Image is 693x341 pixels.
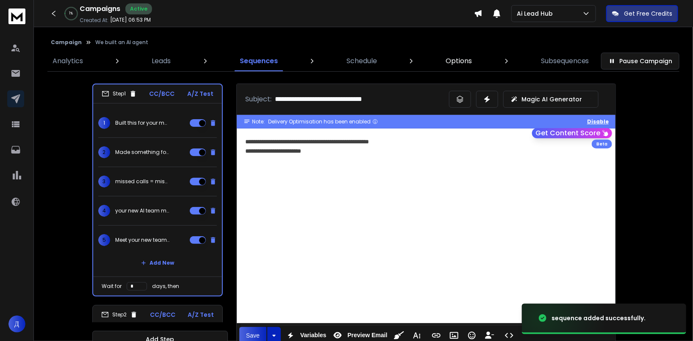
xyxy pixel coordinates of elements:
p: Subject: [245,94,272,104]
span: Preview Email [346,332,389,339]
p: Magic AI Generator [521,95,582,103]
a: Subsequences [536,51,594,71]
div: Beta [592,140,612,148]
span: 1 [98,117,110,129]
p: Get Free Credits [624,9,672,18]
div: Step 1 [102,90,137,98]
p: Created At: [80,17,108,24]
li: Step1CC/BCCA/Z Test1Built this for your moving company2Made something for your moving company3mis... [92,84,223,296]
p: Wait for [102,283,122,290]
p: missed calls = missed money. fixed that. [115,178,169,185]
p: Subsequences [541,56,589,66]
p: your new AI team member is ready [115,207,169,214]
button: Magic AI Generator [503,91,599,108]
button: Get Content Score [532,128,612,138]
p: We built an AI agent [95,39,148,46]
img: logo [8,8,25,24]
a: Options [441,51,477,71]
button: Disable [587,118,609,125]
p: Schedule [346,56,377,66]
p: A/Z Test [187,89,213,98]
span: 3 [98,176,110,187]
p: Ai Lead Hub [517,9,556,18]
span: 4 [98,205,110,217]
p: days, then [152,283,179,290]
p: Options [446,56,472,66]
p: CC/BCC [150,310,175,319]
a: Schedule [341,51,382,71]
p: 1 % [69,11,73,16]
a: Sequences [235,51,283,71]
button: Add New [134,254,181,271]
p: Sequences [240,56,278,66]
div: sequence added successfully. [552,314,646,322]
p: Made something for your moving company [115,149,169,156]
button: Get Free Credits [606,5,678,22]
a: Leads [147,51,176,71]
p: CC/BCC [150,89,175,98]
button: Pause Campaign [601,53,679,70]
p: [DATE] 06:53 PM [110,17,151,23]
p: A/Z Test [188,310,214,319]
span: 5 [98,234,110,246]
div: Delivery Optimisation has been enabled [268,118,378,125]
p: Meet your new team member [115,237,169,243]
div: Active [125,3,152,14]
button: Campaign [51,39,82,46]
button: Д [8,316,25,333]
p: Analytics [53,56,83,66]
p: Leads [152,56,171,66]
p: Built this for your moving company [115,120,169,126]
span: 2 [98,146,110,158]
h1: Campaigns [80,4,120,14]
span: Variables [299,332,328,339]
div: Step 2 [101,311,138,319]
a: Analytics [47,51,88,71]
span: Note: [252,118,265,125]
